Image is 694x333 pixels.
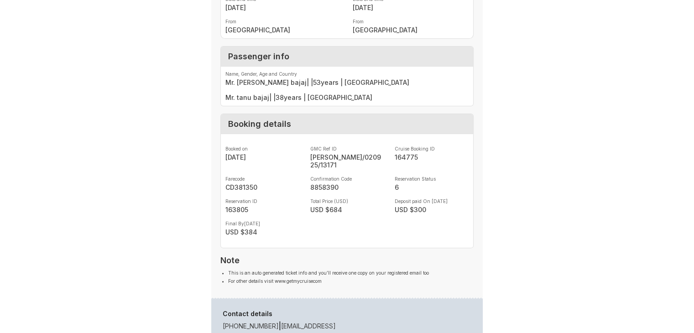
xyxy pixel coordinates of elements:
strong: [DATE] [225,4,342,11]
strong: 6 [395,183,469,191]
label: Reservation ID [225,198,299,204]
strong: 164775 [395,153,469,161]
strong: [PERSON_NAME]/020925/13171 [310,153,384,169]
strong: CD381350 [225,183,299,191]
div: Passenger info [221,47,473,67]
label: Total Price (USD) [310,198,384,204]
strong: USD $ 384 [225,228,299,236]
label: GMC Ref ID [310,146,384,151]
label: From [353,19,469,24]
label: From [225,19,342,24]
strong: USD $ 684 [310,206,384,213]
a: [PHONE_NUMBER] [223,322,279,330]
strong: [DATE] [225,153,299,161]
strong: Mr. tanu bajaj | | 38 years | [GEOGRAPHIC_DATA] [225,94,469,101]
h3: Note [220,255,474,265]
li: For other details visit www.getmycruisecom [228,277,474,285]
label: Farecode [225,176,299,182]
strong: [GEOGRAPHIC_DATA] [353,26,469,34]
strong: 8858390 [310,183,384,191]
label: Confirmation Code [310,176,384,182]
label: Final By [DATE] [225,221,299,226]
strong: Mr. [PERSON_NAME] bajaj | | 53 years | [GEOGRAPHIC_DATA] [225,78,469,86]
label: Name, Gender, Age and Country [225,71,469,77]
strong: [GEOGRAPHIC_DATA] [225,26,342,34]
h6: Contact details [223,310,363,318]
label: Cruise Booking ID [395,146,469,151]
label: Deposit paid On [DATE] [395,198,469,204]
strong: 163805 [225,206,299,213]
li: This is an auto generated ticket info and you’ll receive one copy on your registered email too [228,269,474,277]
strong: USD $ 300 [395,206,469,213]
div: Booking details [221,114,473,134]
label: Booked on [225,146,299,151]
strong: [DATE] [353,4,469,11]
label: Reservation Status [395,176,469,182]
